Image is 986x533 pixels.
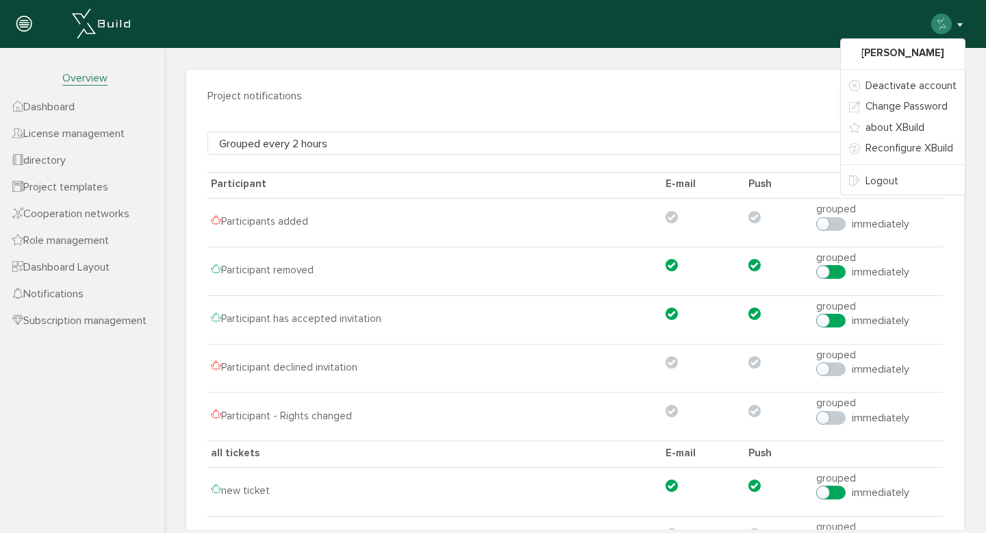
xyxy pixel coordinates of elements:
[652,349,692,361] font: grouped
[652,155,692,167] font: grouped
[57,264,217,277] font: Participant has accepted invitation
[841,117,965,138] a: about XBuild
[687,266,745,280] font: immediately
[841,138,965,159] a: Reconfigure XBuild
[861,47,944,59] font: [PERSON_NAME]
[23,100,75,114] font: Dashboard
[652,203,692,216] font: grouped
[865,79,957,92] font: Deactivate account
[687,438,745,451] font: immediately
[164,48,986,530] iframe: To enrich screen reader interactions, please activate Accessibility in Grammarly extension settings
[652,301,692,313] font: grouped
[57,436,105,448] font: new ticket
[865,142,953,154] font: Reconfigure XBuild
[47,398,95,410] font: all tickets
[501,129,531,142] font: E-mail
[652,424,692,436] font: grouped
[841,75,965,97] a: Deactivate account
[687,169,745,183] font: immediately
[57,167,144,179] font: Participants added
[72,9,130,38] img: xBuild_Logo_Horizontal_White.png
[23,260,110,274] font: Dashboard Layout
[687,217,745,231] font: immediately
[23,153,66,167] font: directory
[62,71,108,85] font: Overview
[57,216,149,228] font: Participant removed
[57,361,188,373] font: Participant - Rights changed
[57,312,193,325] font: Participant declined invitation
[687,363,745,377] font: immediately
[918,467,986,533] iframe: Chat Widget
[23,127,125,140] font: License management
[501,398,531,410] font: E-mail
[841,96,965,117] a: Change Password
[865,100,948,112] font: Change Password
[23,180,108,194] font: Project templates
[23,314,147,327] font: Subscription management
[865,121,924,134] font: about XBuild
[23,207,129,221] font: Cooperation networks
[652,252,692,264] font: grouped
[687,314,745,328] font: immediately
[584,398,607,410] font: Push
[23,287,84,301] font: Notifications
[841,171,965,192] a: Logout
[23,234,109,247] font: Role management
[584,129,607,142] font: Push
[865,175,898,187] font: Logout
[652,473,692,485] font: grouped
